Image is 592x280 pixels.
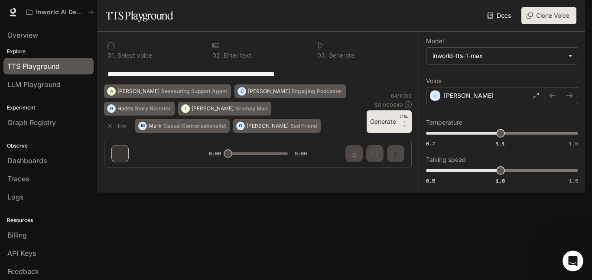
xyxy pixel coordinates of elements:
p: 0 2 . [212,52,222,58]
p: Sad Friend [290,123,317,129]
p: Select voice [116,52,152,58]
p: [PERSON_NAME] [444,91,494,100]
button: GenerateCTRL +⏎ [367,110,412,133]
button: A[PERSON_NAME]Reassuring Support Agent [104,84,231,98]
p: Casual Conversationalist [163,123,226,129]
div: inworld-tts-1-max [433,51,564,60]
div: T [182,102,189,116]
p: Generate [327,52,355,58]
h1: TTS Playground [106,7,173,24]
span: 1.5 [569,140,578,147]
button: MMarkCasual Conversationalist [135,119,230,133]
p: 0 1 . [107,52,116,58]
button: O[PERSON_NAME]Sad Friend [233,119,321,133]
p: Grumpy Man [235,106,267,111]
p: [PERSON_NAME] [192,106,234,111]
p: ⏎ [400,114,408,129]
p: Inworld AI Demos [36,9,85,16]
p: Reassuring Support Agent [161,89,227,94]
span: 0.5 [426,177,435,184]
p: Talking speed [426,157,466,163]
p: CTRL + [400,114,408,124]
span: 0.7 [426,140,435,147]
p: Hades [117,106,133,111]
span: 1.5 [569,177,578,184]
button: HHadesStory Narrator [104,102,175,116]
button: Hide [104,119,132,133]
p: Engaging Podcaster [292,89,342,94]
div: A [107,84,115,98]
p: $ 0.000640 [374,101,403,109]
p: 64 / 1000 [391,92,412,100]
div: inworld-tts-1-max [426,48,578,64]
a: Docs [485,7,514,24]
div: H [107,102,115,116]
button: T[PERSON_NAME]Grumpy Man [178,102,271,116]
p: [PERSON_NAME] [247,123,289,129]
p: Temperature [426,119,462,126]
iframe: Intercom live chat [563,251,583,271]
button: All workspaces [23,3,98,21]
p: [PERSON_NAME] [117,89,159,94]
div: M [139,119,146,133]
button: Clone Voice [521,7,576,24]
button: D[PERSON_NAME]Engaging Podcaster [234,84,346,98]
p: Mark [149,123,162,129]
p: 0 3 . [317,52,327,58]
div: O [237,119,244,133]
p: [PERSON_NAME] [248,89,290,94]
span: 1.0 [496,177,505,184]
p: Story Narrator [135,106,171,111]
p: Voice [426,78,442,84]
p: Model [426,38,444,44]
div: D [238,84,246,98]
span: 1.1 [496,140,505,147]
p: Enter text [222,52,251,58]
